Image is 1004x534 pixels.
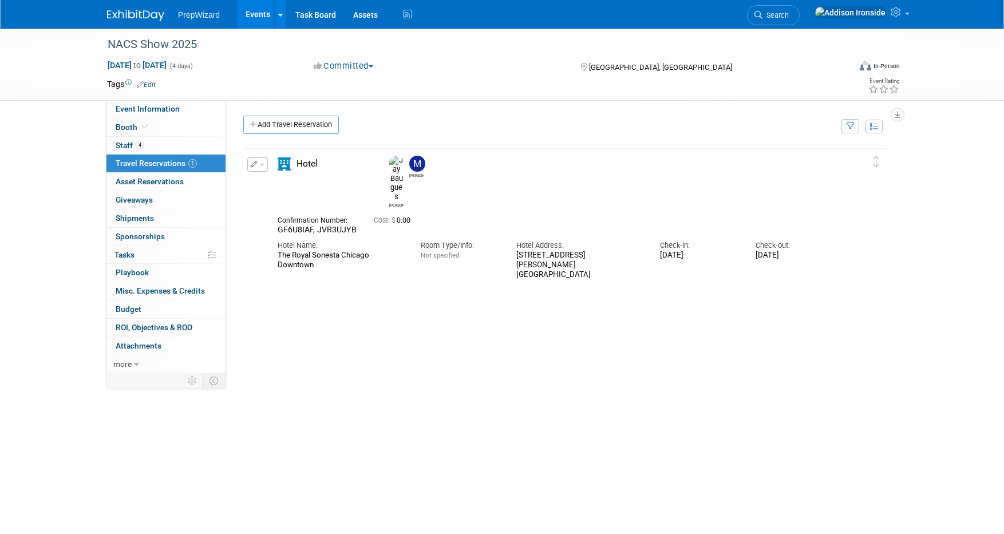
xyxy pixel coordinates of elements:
[106,300,226,318] a: Budget
[113,359,132,369] span: more
[143,124,148,130] i: Booth reservation complete
[660,251,738,260] div: [DATE]
[188,159,197,168] span: 1
[782,60,900,77] div: Event Format
[106,246,226,264] a: Tasks
[873,62,900,70] div: In-Person
[421,251,459,259] span: Not specified
[137,81,156,89] a: Edit
[183,373,203,388] td: Personalize Event Tab Strip
[106,264,226,282] a: Playbook
[116,104,180,113] span: Event Information
[116,323,192,332] span: ROI, Objectives & ROO
[106,191,226,209] a: Giveaways
[106,209,226,227] a: Shipments
[132,61,143,70] span: to
[106,282,226,300] a: Misc. Expenses & Credits
[169,62,193,70] span: (4 days)
[406,156,426,178] div: Matt Sanders
[107,60,167,70] span: [DATE] [DATE]
[374,216,415,224] span: 0.00
[747,5,800,25] a: Search
[278,251,404,270] div: The Royal Sonesta Chicago Downtown
[278,213,357,225] div: Confirmation Number:
[815,6,886,19] img: Addison Ironside
[860,61,871,70] img: Format-Inperson.png
[389,201,404,208] div: Jay Baugues
[107,78,156,90] td: Tags
[310,60,378,72] button: Committed
[421,240,499,251] div: Room Type/Info:
[516,240,642,251] div: Hotel Address:
[114,250,135,259] span: Tasks
[106,228,226,246] a: Sponsorships
[116,141,144,150] span: Staff
[106,118,226,136] a: Booth
[116,286,205,295] span: Misc. Expenses & Credits
[116,268,149,277] span: Playbook
[106,155,226,172] a: Travel Reservations1
[116,159,197,168] span: Travel Reservations
[297,159,318,169] span: Hotel
[762,11,789,19] span: Search
[278,240,404,251] div: Hotel Name:
[178,10,220,19] span: PrepWizard
[278,225,357,234] span: GF6U8IAF, JVR3UJYB
[660,240,738,251] div: Check-in:
[756,240,834,251] div: Check-out:
[756,251,834,260] div: [DATE]
[116,122,151,132] span: Booth
[516,251,642,279] div: [STREET_ADDRESS][PERSON_NAME] [GEOGRAPHIC_DATA]
[106,319,226,337] a: ROI, Objectives & ROO
[106,355,226,373] a: more
[107,10,164,21] img: ExhibitDay
[278,157,291,171] i: Hotel
[203,373,226,388] td: Toggle Event Tabs
[104,34,832,55] div: NACS Show 2025
[106,137,226,155] a: Staff4
[873,156,879,168] i: Click and drag to move item
[847,123,855,130] i: Filter by Traveler
[116,177,184,186] span: Asset Reservations
[106,173,226,191] a: Asset Reservations
[116,304,141,314] span: Budget
[374,216,397,224] span: Cost: $
[409,172,424,178] div: Matt Sanders
[589,63,732,72] span: [GEOGRAPHIC_DATA], [GEOGRAPHIC_DATA]
[243,116,339,134] a: Add Travel Reservation
[116,232,165,241] span: Sponsorships
[136,141,144,149] span: 4
[389,156,404,201] img: Jay Baugues
[868,78,899,84] div: Event Rating
[116,195,153,204] span: Giveaways
[116,341,161,350] span: Attachments
[409,156,425,172] img: Matt Sanders
[116,213,154,223] span: Shipments
[106,100,226,118] a: Event Information
[386,156,406,208] div: Jay Baugues
[106,337,226,355] a: Attachments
